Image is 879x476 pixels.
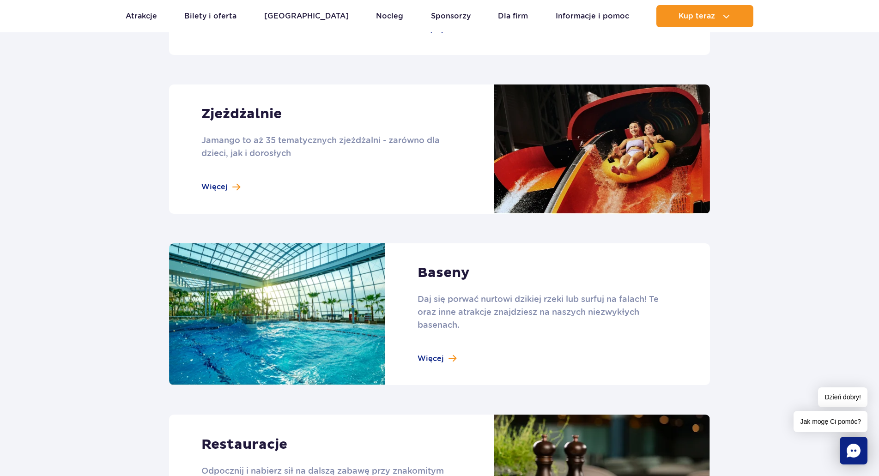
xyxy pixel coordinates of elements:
[794,411,867,432] span: Jak mogę Ci pomóc?
[264,5,349,27] a: [GEOGRAPHIC_DATA]
[840,437,867,464] div: Chat
[184,5,236,27] a: Bilety i oferta
[556,5,629,27] a: Informacje i pomoc
[376,5,403,27] a: Nocleg
[656,5,753,27] button: Kup teraz
[126,5,157,27] a: Atrakcje
[498,5,528,27] a: Dla firm
[818,387,867,407] span: Dzień dobry!
[679,12,715,20] span: Kup teraz
[431,5,471,27] a: Sponsorzy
